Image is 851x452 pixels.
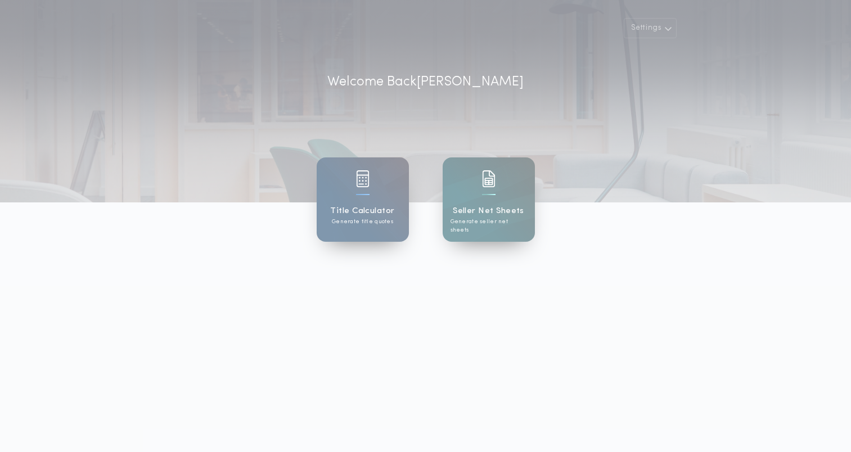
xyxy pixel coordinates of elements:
[451,218,527,234] p: Generate seller net sheets
[317,157,409,242] a: card iconTitle CalculatorGenerate title quotes
[356,170,370,187] img: card icon
[624,18,677,38] button: Settings
[482,170,496,187] img: card icon
[327,72,524,92] p: Welcome Back [PERSON_NAME]
[443,157,535,242] a: card iconSeller Net SheetsGenerate seller net sheets
[332,218,393,226] p: Generate title quotes
[330,205,394,218] h1: Title Calculator
[453,205,524,218] h1: Seller Net Sheets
